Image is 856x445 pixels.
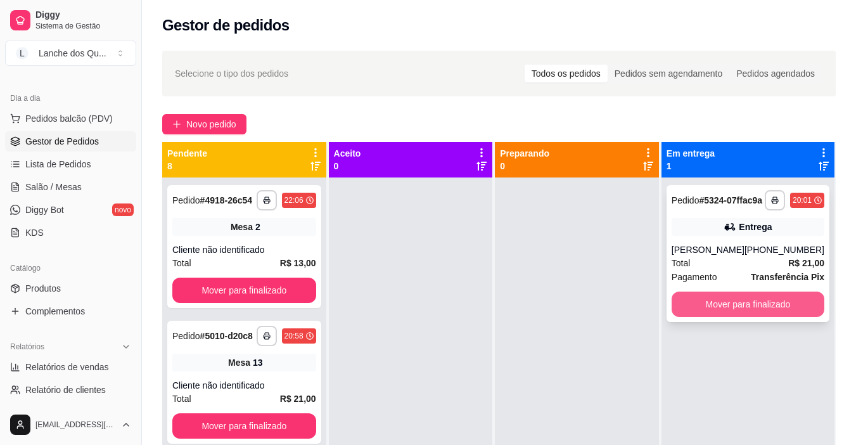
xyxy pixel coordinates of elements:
[172,379,316,392] div: Cliente não identificado
[5,222,136,243] a: KDS
[255,221,260,233] div: 2
[25,384,106,396] span: Relatório de clientes
[525,65,608,82] div: Todos os pedidos
[5,5,136,35] a: DiggySistema de Gestão
[5,200,136,220] a: Diggy Botnovo
[744,243,824,256] div: [PHONE_NUMBER]
[39,47,106,60] div: Lanche dos Qu ...
[25,305,85,318] span: Complementos
[25,203,64,216] span: Diggy Bot
[5,357,136,377] a: Relatórios de vendas
[672,256,691,270] span: Total
[5,410,136,440] button: [EMAIL_ADDRESS][DOMAIN_NAME]
[172,278,316,303] button: Mover para finalizado
[788,258,824,268] strong: R$ 21,00
[25,361,109,373] span: Relatórios de vendas
[334,147,361,160] p: Aceito
[667,147,715,160] p: Em entrega
[608,65,729,82] div: Pedidos sem agendamento
[175,67,288,81] span: Selecione o tipo dos pedidos
[167,147,207,160] p: Pendente
[162,114,246,134] button: Novo pedido
[699,195,762,205] strong: # 5324-07ffac9a
[5,177,136,197] a: Salão / Mesas
[35,10,131,21] span: Diggy
[5,403,136,423] a: Relatório de mesas
[231,221,253,233] span: Mesa
[200,331,253,341] strong: # 5010-d20c8
[5,380,136,400] a: Relatório de clientes
[200,195,253,205] strong: # 4918-26c54
[10,342,44,352] span: Relatórios
[35,420,116,430] span: [EMAIL_ADDRESS][DOMAIN_NAME]
[172,195,200,205] span: Pedido
[162,15,290,35] h2: Gestor de pedidos
[25,226,44,239] span: KDS
[253,356,263,369] div: 13
[172,120,181,129] span: plus
[672,195,699,205] span: Pedido
[280,394,316,404] strong: R$ 21,00
[793,195,812,205] div: 20:01
[167,160,207,172] p: 8
[25,135,99,148] span: Gestor de Pedidos
[228,356,250,369] span: Mesa
[5,258,136,278] div: Catálogo
[25,282,61,295] span: Produtos
[25,181,82,193] span: Salão / Mesas
[186,117,236,131] span: Novo pedido
[284,331,303,341] div: 20:58
[5,108,136,129] button: Pedidos balcão (PDV)
[25,158,91,171] span: Lista de Pedidos
[500,160,549,172] p: 0
[672,270,717,284] span: Pagamento
[739,221,772,233] div: Entrega
[334,160,361,172] p: 0
[5,278,136,299] a: Produtos
[284,195,303,205] div: 22:06
[25,112,113,125] span: Pedidos balcão (PDV)
[5,88,136,108] div: Dia a dia
[172,331,200,341] span: Pedido
[5,154,136,174] a: Lista de Pedidos
[172,243,316,256] div: Cliente não identificado
[672,243,744,256] div: [PERSON_NAME]
[667,160,715,172] p: 1
[672,292,824,317] button: Mover para finalizado
[172,392,191,406] span: Total
[5,131,136,152] a: Gestor de Pedidos
[35,21,131,31] span: Sistema de Gestão
[500,147,549,160] p: Preparando
[172,413,316,439] button: Mover para finalizado
[172,256,191,270] span: Total
[5,41,136,66] button: Select a team
[729,65,822,82] div: Pedidos agendados
[751,272,824,282] strong: Transferência Pix
[280,258,316,268] strong: R$ 13,00
[5,301,136,321] a: Complementos
[16,47,29,60] span: L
